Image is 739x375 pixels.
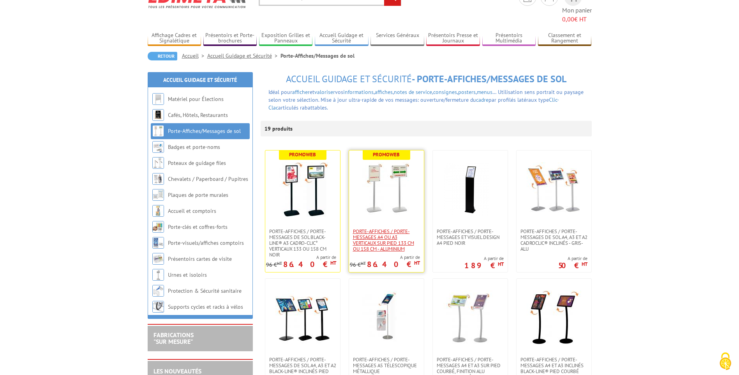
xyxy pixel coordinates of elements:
img: Matériel pour Élections [152,93,164,105]
a: Porte-affiches / Porte-messages A4 ou A3 Verticaux sur pied 133 cm ou 158 cm - Aluminium [349,228,424,252]
a: Porte-affiches / Porte-messages de sol Black-Line® A3 Cadro-Clic° Verticaux 133 ou 158 cm noir [265,228,340,258]
img: Protection & Sécurité sanitaire [152,285,164,297]
a: Exposition Grilles et Panneaux [259,32,313,45]
h1: - Porte-Affiches/Messages de sol [261,74,592,84]
a: Cafés, Hôtels, Restaurants [168,111,228,119]
a: Classement et Rangement [538,32,592,45]
sup: HT [582,261,587,267]
span: Porte-affiches / Porte-messages A5 télescopique métallique [353,357,420,374]
a: Porte-affiches / Porte-messages et Visuel Design A4 pied noir [433,228,508,246]
a: Retour [148,52,177,60]
a: Présentoirs cartes de visite [168,255,232,262]
a: Badges et porte-noms [168,143,220,150]
img: Urnes et isoloirs [152,269,164,281]
sup: HT [277,260,282,266]
p: 86.40 € [283,262,336,267]
a: Présentoirs Presse et Journaux [426,32,480,45]
a: LES NOUVEAUTÉS [153,367,201,375]
img: Porte-clés et coffres-forts [152,221,164,233]
a: Chevalets / Paperboard / Pupitres [168,175,248,182]
a: affiches [375,88,393,96]
span: A partir de [558,255,587,262]
b: Promoweb [373,151,400,158]
span: Mon panier [562,6,592,24]
img: Porte-affiches / Porte-messages et Visuel Design A4 pied noir [443,162,497,217]
b: Promoweb [289,151,316,158]
p: 86.40 € [367,262,420,267]
a: Accueil [182,52,207,59]
a: FABRICATIONS"Sur Mesure" [153,331,194,346]
img: Porte-Affiches/Messages de sol [152,125,164,137]
span: Porte-affiches / Porte-messages A4 ou A3 Verticaux sur pied 133 cm ou 158 cm - Aluminium [353,228,420,252]
span: et vos , , , , , … Utilisation sens portrait ou paysage selon votre sélection. Mise à jour ultra-... [268,88,584,111]
span: Accueil Guidage et Sécurité [286,73,412,85]
a: Supports cycles et racks à vélos [168,303,243,310]
a: Affichage Cadres et Signalétique [148,32,201,45]
span: Porte-affiches / Porte-messages de sol A4, A3 et A2 CadroClic® inclinés - Gris-alu [520,228,587,252]
a: Porte-visuels/affiches comptoirs [168,239,244,246]
img: Porte-visuels/affiches comptoirs [152,237,164,249]
img: Porte-affiches / Porte-messages de sol A4, A3 et A2 Black-Line® inclinés Pied Droit Noir [275,290,330,345]
span: Porte-affiches / Porte-messages et Visuel Design A4 pied noir [437,228,504,246]
a: Porte-clés et coffres-forts [168,223,228,230]
p: 19 produits [265,121,294,136]
a: menus [477,88,492,96]
span: A partir de [464,255,504,262]
li: Porte-Affiches/Messages de sol [280,52,355,60]
span: Porte-affiches / Porte-messages de sol Black-Line® A3 Cadro-Clic° Verticaux 133 ou 158 cm noir [269,228,336,258]
span: 0,00 [562,15,574,23]
sup: HT [330,260,336,266]
font: Idéal pour [268,88,292,96]
button: Cookies (fenêtre modale) [712,348,739,375]
a: Poteaux de guidage files [168,159,226,166]
a: cadre [476,96,489,103]
a: Accueil Guidage et Sécurité [207,52,280,59]
img: Cookies (fenêtre modale) [716,352,735,371]
p: 96 € [350,262,366,268]
a: afficher [292,88,310,96]
p: 50 € [558,263,587,268]
p: 189 € [464,263,504,268]
a: Présentoirs et Porte-brochures [203,32,257,45]
img: Porte-affiches / Porte-messages A4 ou A3 Verticaux sur pied 133 cm ou 158 cm - Aluminium [359,162,414,217]
sup: HT [414,260,420,266]
span: A partir de [266,254,336,260]
span: € HT [562,15,592,24]
img: Présentoirs cartes de visite [152,253,164,265]
img: Porte-affiches / Porte-messages de sol A4, A3 et A2 CadroClic® inclinés - Gris-alu [527,162,581,217]
img: Porte-affiches / Porte-messages A5 télescopique métallique [359,290,414,345]
a: posters [458,88,476,96]
a: consignes [433,88,457,96]
a: Urnes et isoloirs [168,271,207,278]
img: Porte-affiches / Porte-messages A4 et A3 inclinés Black-Line® pied courbé noir mat [527,290,581,345]
sup: HT [498,261,504,267]
a: Présentoirs Multimédia [482,32,536,45]
a: Porte-affiches / Porte-messages de sol A4, A3 et A2 CadroClic® inclinés - Gris-alu [517,228,591,252]
img: Accueil et comptoirs [152,205,164,217]
img: Porte-affiches / Porte-messages A4 et A3 sur pied courbé, finition alu naturel satiné [443,290,497,345]
a: Services Généraux [370,32,424,45]
img: Plaques de porte murales [152,189,164,201]
a: Porte-affiches / Porte-messages A5 télescopique métallique [349,357,424,374]
a: Accueil Guidage et Sécurité [315,32,369,45]
p: 96 € [266,262,282,268]
img: Porte-affiches / Porte-messages de sol Black-Line® A3 Cadro-Clic° Verticaux 133 ou 158 cm noir [275,162,330,217]
a: Protection & Sécurité sanitaire [168,287,242,294]
a: Plaques de porte murales [168,191,228,198]
img: Supports cycles et racks à vélos [152,301,164,313]
a: notes de service [394,88,432,96]
img: Poteaux de guidage files [152,157,164,169]
a: valoriser [314,88,335,96]
a: Matériel pour Élections [168,96,224,103]
img: Chevalets / Paperboard / Pupitres [152,173,164,185]
span: A partir de [350,254,420,260]
sup: HT [361,260,366,266]
a: informations [343,88,374,96]
a: Porte-Affiches/Messages de sol [168,127,241,134]
a: Accueil Guidage et Sécurité [163,76,237,83]
a: Accueil et comptoirs [168,207,216,214]
img: Badges et porte-noms [152,141,164,153]
img: Cafés, Hôtels, Restaurants [152,109,164,121]
a: Clic-Clac [268,96,559,111]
